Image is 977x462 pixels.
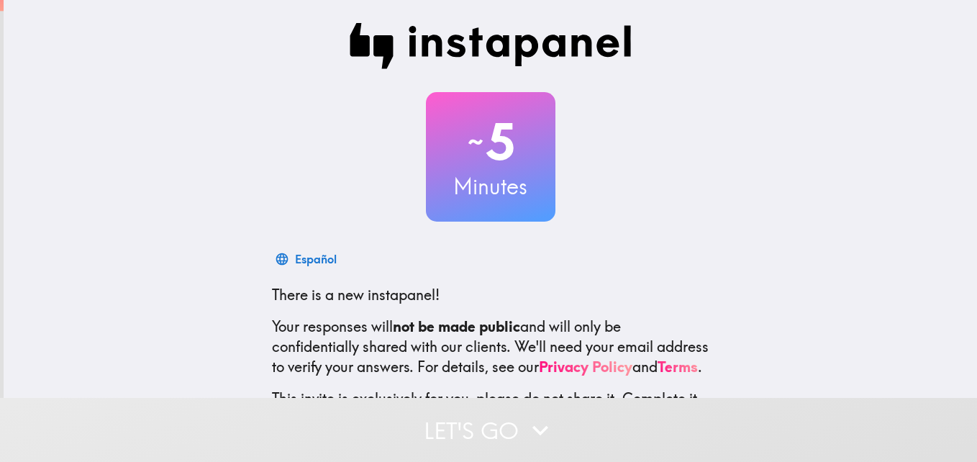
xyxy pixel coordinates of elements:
[393,317,520,335] b: not be made public
[658,358,698,376] a: Terms
[272,389,709,429] p: This invite is exclusively for you, please do not share it. Complete it soon because spots are li...
[426,112,555,171] h2: 5
[465,120,486,163] span: ~
[272,245,342,273] button: Español
[350,23,632,69] img: Instapanel
[272,286,440,304] span: There is a new instapanel!
[539,358,632,376] a: Privacy Policy
[295,249,337,269] div: Español
[426,171,555,201] h3: Minutes
[272,317,709,377] p: Your responses will and will only be confidentially shared with our clients. We'll need your emai...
